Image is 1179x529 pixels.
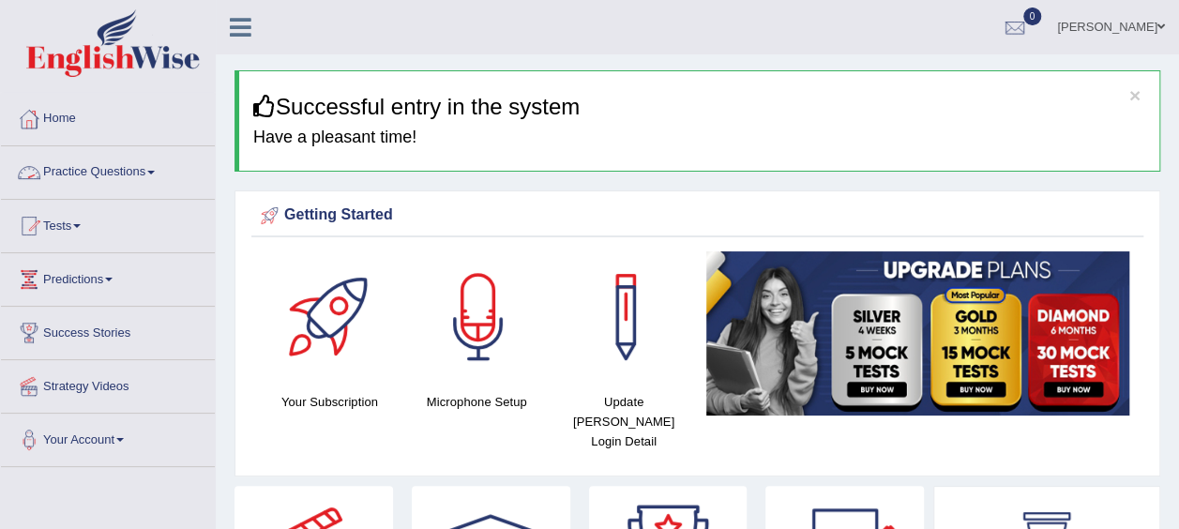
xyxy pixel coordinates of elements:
[253,128,1145,147] h4: Have a pleasant time!
[1023,8,1042,25] span: 0
[706,251,1129,415] img: small5.jpg
[1,307,215,354] a: Success Stories
[1129,85,1141,105] button: ×
[1,146,215,193] a: Practice Questions
[265,392,394,412] h4: Your Subscription
[256,202,1139,230] div: Getting Started
[253,95,1145,119] h3: Successful entry in the system
[1,414,215,461] a: Your Account
[560,392,688,451] h4: Update [PERSON_NAME] Login Detail
[413,392,541,412] h4: Microphone Setup
[1,360,215,407] a: Strategy Videos
[1,200,215,247] a: Tests
[1,93,215,140] a: Home
[1,253,215,300] a: Predictions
